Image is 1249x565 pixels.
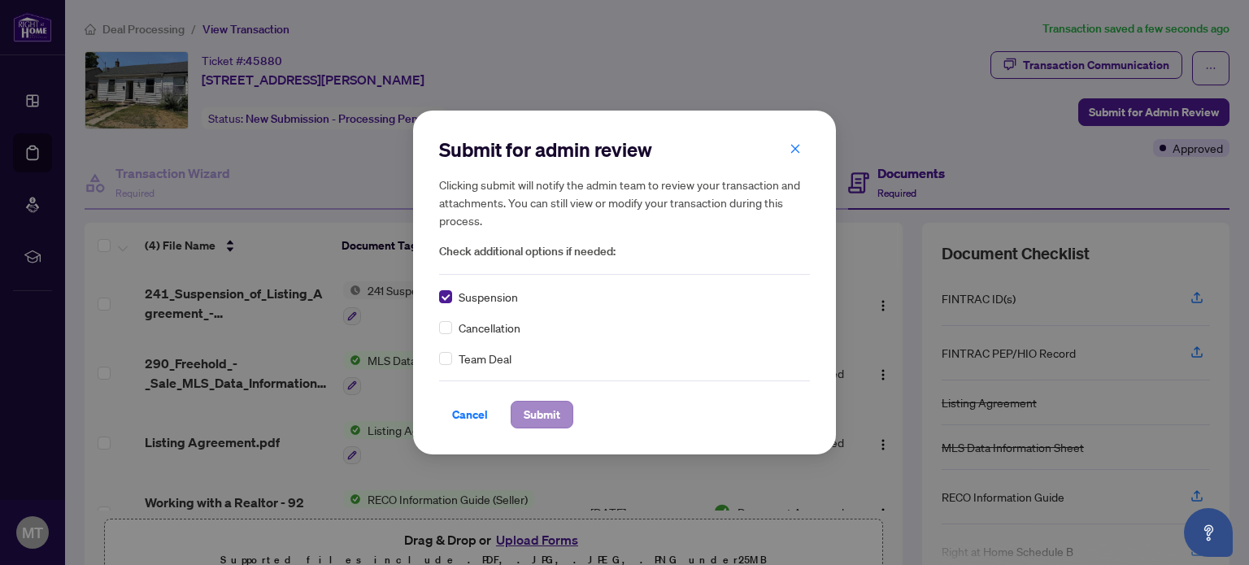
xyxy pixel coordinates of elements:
span: Cancellation [459,319,520,337]
button: Submit [511,401,573,428]
span: Team Deal [459,350,511,367]
span: Check additional options if needed: [439,242,810,261]
span: Suspension [459,288,518,306]
span: Submit [524,402,560,428]
h2: Submit for admin review [439,137,810,163]
span: Cancel [452,402,488,428]
button: Cancel [439,401,501,428]
button: Open asap [1184,508,1233,557]
span: close [790,143,801,154]
h5: Clicking submit will notify the admin team to review your transaction and attachments. You can st... [439,176,810,229]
